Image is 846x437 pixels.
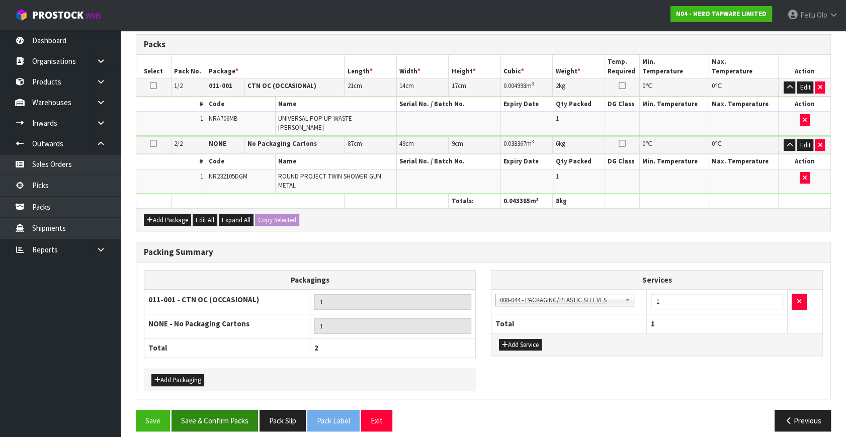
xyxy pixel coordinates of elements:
span: 49 [399,139,405,148]
th: Services [491,271,822,290]
td: cm [449,136,501,154]
th: Total [144,338,310,358]
th: Weight [553,55,605,78]
th: Action [778,55,830,78]
span: 1 [556,172,559,181]
strong: NONE [209,139,226,148]
th: # [136,97,206,112]
th: Qty Packed [553,97,605,112]
strong: CTN OC (OCCASIONAL) [247,81,316,90]
th: Max. Temperature [709,55,778,78]
span: 1 [200,172,203,181]
button: Edit [797,139,813,151]
th: DG Class [605,154,640,169]
td: kg [553,79,605,97]
span: ProStock [32,9,83,22]
th: Max. Temperature [709,154,779,169]
span: 0.043365 [503,197,530,205]
button: Add Service [499,339,542,351]
span: 21 [347,81,353,90]
span: 1 [200,114,203,123]
span: 17 [451,81,457,90]
th: Min. Temperature [639,55,709,78]
td: kg [553,136,605,154]
th: Length [345,55,397,78]
sup: 3 [532,138,534,145]
th: Max. Temperature [709,97,779,112]
span: 6 [555,139,558,148]
th: Code [206,154,275,169]
th: Expiry Date [501,97,553,112]
td: cm [345,136,397,154]
th: Height [449,55,501,78]
span: 1 [651,319,655,328]
strong: 011-001 - CTN OC (OCCASIONAL) [148,295,259,304]
button: Pack Slip [260,410,306,431]
th: Select [136,55,171,78]
span: 2 [555,81,558,90]
h3: Packing Summary [144,247,823,257]
th: Action [779,154,831,169]
span: 0 [712,81,715,90]
strong: No Packaging Cartons [247,139,317,148]
th: # [136,154,206,169]
strong: N04 - NERO TAPWARE LIMITED [676,10,767,18]
th: DG Class [605,97,640,112]
sup: 3 [532,80,534,87]
td: cm [449,79,501,97]
th: Min. Temperature [640,97,709,112]
span: NRA706MB [209,114,237,123]
button: Expand All [219,214,253,226]
td: ℃ [639,136,709,154]
th: Action [779,97,831,112]
span: 0 [642,139,645,148]
th: Min. Temperature [640,154,709,169]
th: Serial No. / Batch No. [397,154,501,169]
td: ℃ [709,79,778,97]
th: Qty Packed [553,154,605,169]
span: 9 [451,139,454,148]
span: 1 [556,114,559,123]
th: Temp. Required [605,55,639,78]
span: 2/2 [174,139,183,148]
span: 008-044 - PACKAGING/PLASTIC SLEEVES [500,294,621,306]
span: ROUND PROJECT TWIN SHOWER GUN METAL [278,172,381,190]
th: Serial No. / Batch No. [397,97,501,112]
button: Save & Confirm Packs [172,410,258,431]
th: Total [491,314,647,333]
td: ℃ [709,136,778,154]
h3: Packs [144,40,823,49]
th: Name [275,154,397,169]
th: Code [206,97,275,112]
button: Edit All [193,214,217,226]
span: 0.038367 [503,139,526,148]
th: m³ [500,194,553,208]
span: 8 [555,197,559,205]
span: NR232105DGM [209,172,247,181]
td: cm [345,79,397,97]
th: Expiry Date [501,154,553,169]
span: 1/2 [174,81,183,90]
button: Save [136,410,170,431]
a: N04 - NERO TAPWARE LIMITED [670,6,772,22]
th: Cubic [500,55,553,78]
button: Add Packaging [151,374,204,386]
span: 2 [314,343,318,353]
strong: NONE - No Packaging Cartons [148,319,249,328]
button: Copy Selected [255,214,299,226]
span: Fetu [800,10,815,20]
th: Width [396,55,449,78]
td: cm [396,136,449,154]
th: Totals: [449,194,501,208]
th: Packagings [144,270,476,290]
span: 87 [347,139,353,148]
td: m [500,136,553,154]
button: Pack Label [307,410,360,431]
strong: 011-001 [209,81,232,90]
button: Edit [797,81,813,94]
button: Previous [775,410,831,431]
th: Name [275,97,397,112]
span: 0 [642,81,645,90]
span: Olo [817,10,827,20]
span: UNIVERSAL POP UP WASTE [PERSON_NAME] [278,114,352,132]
